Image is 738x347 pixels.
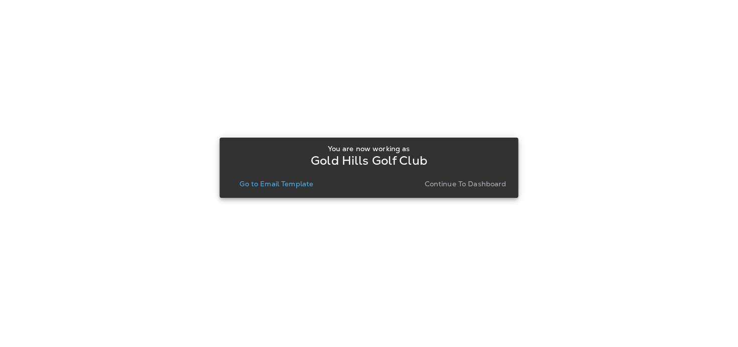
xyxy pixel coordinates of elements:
p: You are now working as [328,145,410,153]
p: Gold Hills Golf Club [311,157,427,165]
p: Continue to Dashboard [425,180,507,188]
button: Go to Email Template [235,177,317,191]
p: Go to Email Template [239,180,313,188]
button: Continue to Dashboard [421,177,511,191]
